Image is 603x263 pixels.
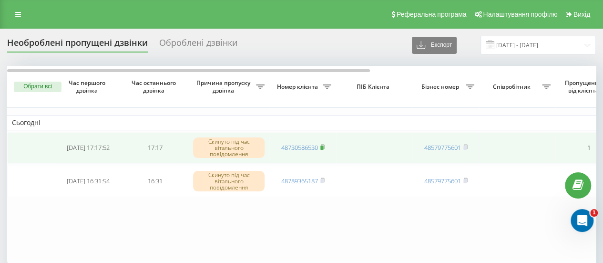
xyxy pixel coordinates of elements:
span: Бізнес номер [417,83,466,91]
span: Час першого дзвінка [62,79,114,94]
span: Номер клієнта [274,83,323,91]
div: Необроблені пропущені дзвінки [7,38,148,53]
button: Експорт [412,37,457,54]
span: Причина пропуску дзвінка [193,79,256,94]
iframe: Intercom live chat [571,209,593,232]
a: 48789365187 [281,177,318,185]
button: Обрати всі [14,82,61,92]
div: Скинуто під час вітального повідомлення [193,137,265,158]
span: Час останнього дзвінка [129,79,181,94]
a: 48579775601 [424,177,461,185]
span: 1 [590,209,598,217]
td: [DATE] 16:31:54 [55,166,122,197]
a: 48730586530 [281,143,318,152]
div: Скинуто під час вітального повідомлення [193,171,265,192]
td: [DATE] 17:17:52 [55,132,122,164]
span: Вихід [573,11,590,18]
div: Оброблені дзвінки [159,38,237,53]
span: Реферальна програма [397,11,467,18]
a: 48579775601 [424,143,461,152]
td: 17:17 [122,132,188,164]
span: ПІБ Клієнта [344,83,404,91]
td: 16:31 [122,166,188,197]
span: Співробітник [484,83,542,91]
span: Налаштування профілю [483,11,557,18]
